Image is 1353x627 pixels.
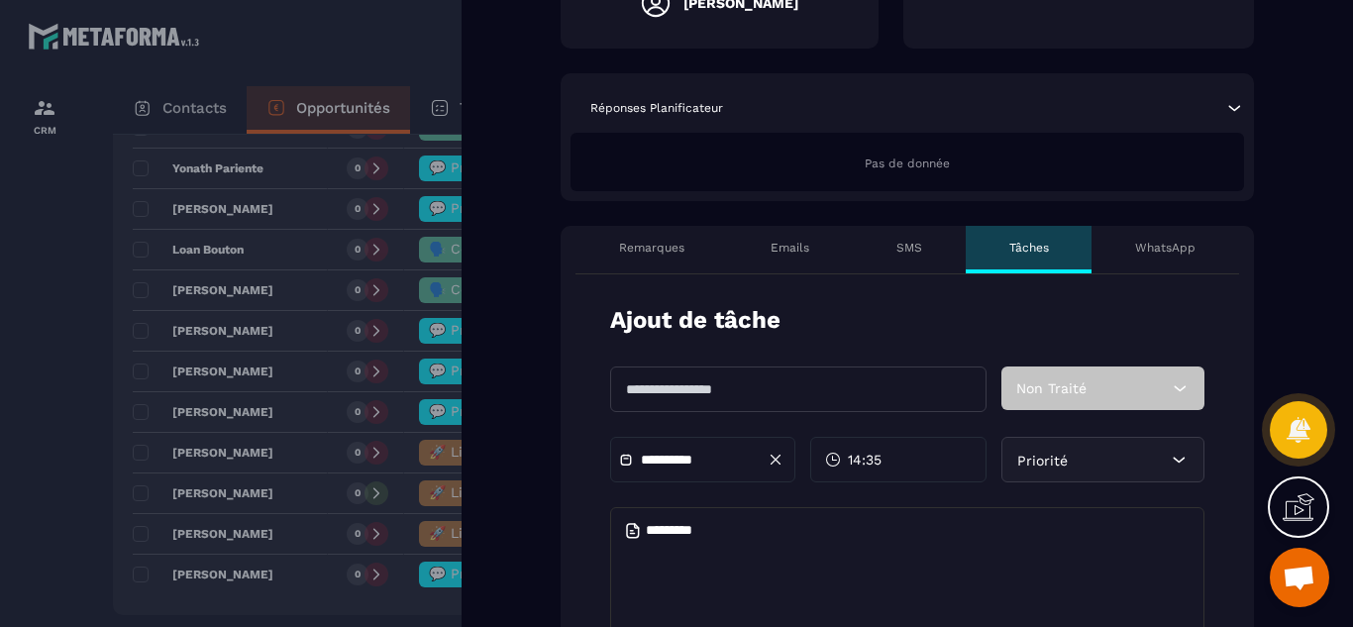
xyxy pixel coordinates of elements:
span: 14:35 [848,450,882,470]
p: Ajout de tâche [610,304,781,337]
span: Pas de donnée [865,157,950,170]
p: WhatsApp [1135,240,1196,256]
p: Tâches [1009,240,1049,256]
p: Emails [771,240,809,256]
p: Réponses Planificateur [590,100,723,116]
p: Remarques [619,240,684,256]
span: Priorité [1017,453,1068,469]
span: Non Traité [1016,380,1087,396]
div: Ouvrir le chat [1270,548,1329,607]
p: SMS [896,240,922,256]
